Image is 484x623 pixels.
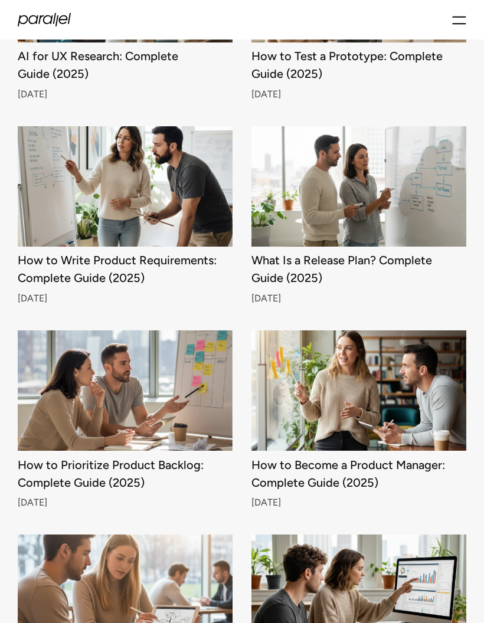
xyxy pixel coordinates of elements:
div: menu [452,9,466,30]
div: How to Test a Prototype: Complete Guide (2025) [251,52,466,78]
a: How to Prioritize Product Backlog: Complete Guide (2025)[DATE] [18,330,233,506]
div: How to Become a Product Manager: Complete Guide (2025) [251,460,466,486]
div: How to Prioritize Product Backlog: Complete Guide (2025) [18,460,233,486]
div: [DATE] [18,91,233,98]
div: AI for UX Research: Complete Guide (2025) [18,52,233,78]
a: What Is a Release Plan? Complete Guide (2025)[DATE] [251,126,466,302]
div: How to Write Product Requirements: Complete Guide (2025) [18,256,233,282]
div: What Is a Release Plan? Complete Guide (2025) [251,256,466,282]
a: How to Write Product Requirements: Complete Guide (2025)[DATE] [18,126,233,302]
div: [DATE] [251,295,466,302]
div: [DATE] [18,295,233,302]
a: home [18,13,71,27]
div: [DATE] [251,500,466,507]
a: How to Become a Product Manager: Complete Guide (2025)[DATE] [251,330,466,506]
div: [DATE] [18,500,233,507]
div: [DATE] [251,91,466,98]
